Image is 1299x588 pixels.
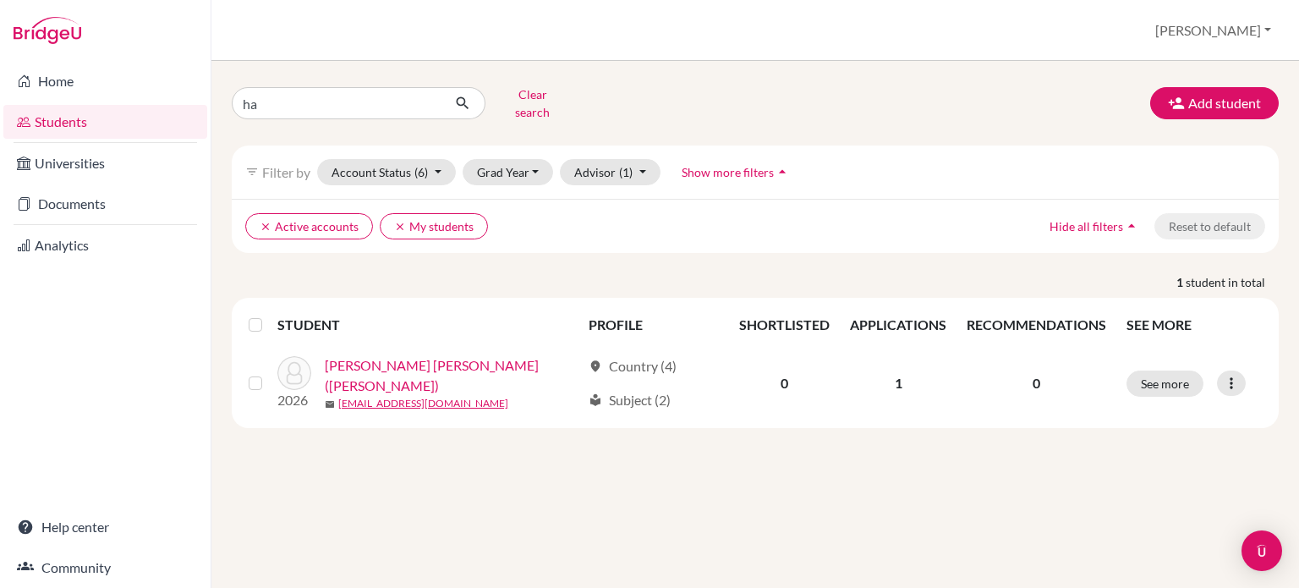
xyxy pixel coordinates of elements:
a: Analytics [3,228,207,262]
button: See more [1126,371,1203,397]
a: [EMAIL_ADDRESS][DOMAIN_NAME] [338,396,508,411]
a: Home [3,64,207,98]
a: Students [3,105,207,139]
button: Account Status(6) [317,159,456,185]
button: Show more filtersarrow_drop_up [667,159,805,185]
a: Universities [3,146,207,180]
th: SHORTLISTED [729,305,840,345]
span: Show more filters [682,165,774,179]
i: arrow_drop_up [774,163,791,180]
a: Help center [3,510,207,544]
i: clear [260,221,271,233]
span: (6) [414,165,428,179]
span: location_on [589,360,602,373]
button: Grad Year [463,159,554,185]
button: Hide all filtersarrow_drop_up [1035,213,1154,239]
th: RECOMMENDATIONS [956,305,1116,345]
div: Country (4) [589,356,677,376]
a: Community [3,551,207,585]
button: clearActive accounts [245,213,373,239]
span: local_library [589,393,602,407]
span: (1) [619,165,633,179]
button: clearMy students [380,213,488,239]
i: filter_list [245,165,259,179]
td: 1 [840,345,956,421]
span: mail [325,399,335,409]
button: Clear search [485,81,579,125]
strong: 1 [1176,273,1186,291]
th: APPLICATIONS [840,305,956,345]
span: student in total [1186,273,1279,291]
button: Add student [1150,87,1279,119]
a: Documents [3,187,207,221]
p: 2026 [277,390,311,410]
span: Hide all filters [1050,219,1123,234]
a: [PERSON_NAME] [PERSON_NAME] ([PERSON_NAME]) [325,355,580,396]
th: PROFILE [578,305,729,345]
div: Subject (2) [589,390,671,410]
span: Filter by [262,164,310,180]
button: [PERSON_NAME] [1148,14,1279,47]
th: STUDENT [277,305,578,345]
button: Advisor(1) [560,159,660,185]
td: 0 [729,345,840,421]
i: arrow_drop_up [1123,217,1140,234]
img: Bridge-U [14,17,81,44]
p: 0 [967,373,1106,393]
i: clear [394,221,406,233]
img: Tran, Dinh Ngoc Anh (Annie) [277,356,311,390]
input: Find student by name... [232,87,441,119]
th: SEE MORE [1116,305,1272,345]
div: Open Intercom Messenger [1241,530,1282,571]
button: Reset to default [1154,213,1265,239]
